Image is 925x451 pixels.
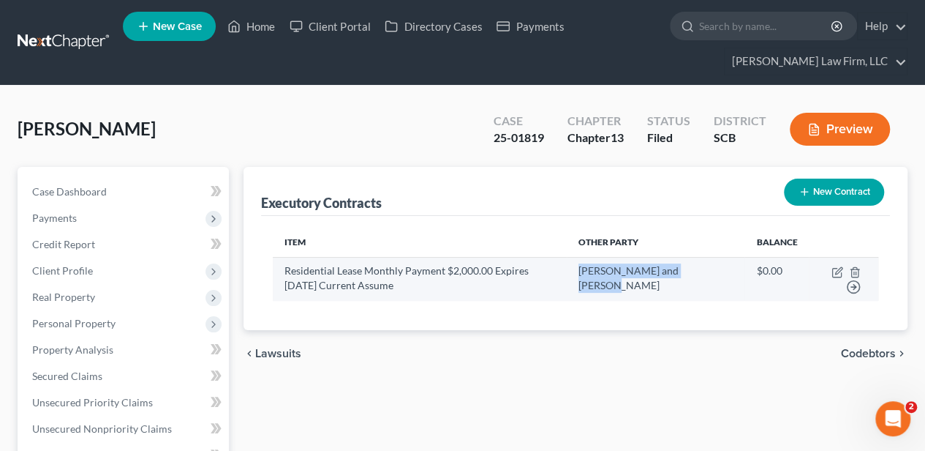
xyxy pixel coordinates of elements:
iframe: Intercom live chat [875,401,910,436]
input: Search by name... [699,12,833,40]
td: [PERSON_NAME] and [PERSON_NAME] [567,257,745,300]
a: Directory Cases [377,13,489,40]
span: Unsecured Nonpriority Claims [32,422,172,435]
button: Codebtors chevron_right [841,348,907,359]
a: [PERSON_NAME] Law Firm, LLC [725,48,907,75]
td: Residential Lease Monthly Payment $2,000.00 Expires [DATE] Current Assume [273,257,566,300]
i: chevron_right [896,348,907,359]
span: Client Profile [32,264,93,277]
span: Case Dashboard [32,185,107,198]
span: Property Analysis [32,343,113,356]
a: Client Portal [282,13,377,40]
span: Unsecured Priority Claims [32,396,153,409]
button: New Contract [784,179,884,206]
div: Filed [647,130,690,146]
button: Preview [790,113,890,146]
div: District [714,113,766,130]
span: Credit Report [32,238,95,250]
i: chevron_left [243,348,255,359]
span: Secured Claims [32,370,102,382]
span: Personal Property [32,317,116,329]
div: 25-01819 [494,130,544,146]
div: SCB [714,130,766,146]
div: Status [647,113,690,130]
a: Payments [489,13,571,40]
a: Unsecured Nonpriority Claims [20,416,229,442]
th: Balance [744,228,809,257]
th: Other Party [567,228,745,257]
span: Lawsuits [255,348,301,359]
a: Home [220,13,282,40]
div: Chapter [567,130,624,146]
a: Help [858,13,907,40]
th: Item [273,228,566,257]
a: Property Analysis [20,337,229,363]
a: Unsecured Priority Claims [20,389,229,416]
a: Secured Claims [20,363,229,389]
span: 13 [611,130,624,144]
a: Case Dashboard [20,179,229,205]
div: Executory Contracts [261,194,382,212]
div: Chapter [567,113,624,130]
a: Credit Report [20,231,229,258]
span: [PERSON_NAME] [18,118,156,139]
span: Payments [32,212,77,224]
td: $0.00 [744,257,809,300]
button: chevron_left Lawsuits [243,348,301,359]
span: New Case [153,21,202,32]
span: Real Property [32,291,95,303]
span: Codebtors [841,348,896,359]
span: 2 [905,401,917,413]
div: Case [494,113,544,130]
